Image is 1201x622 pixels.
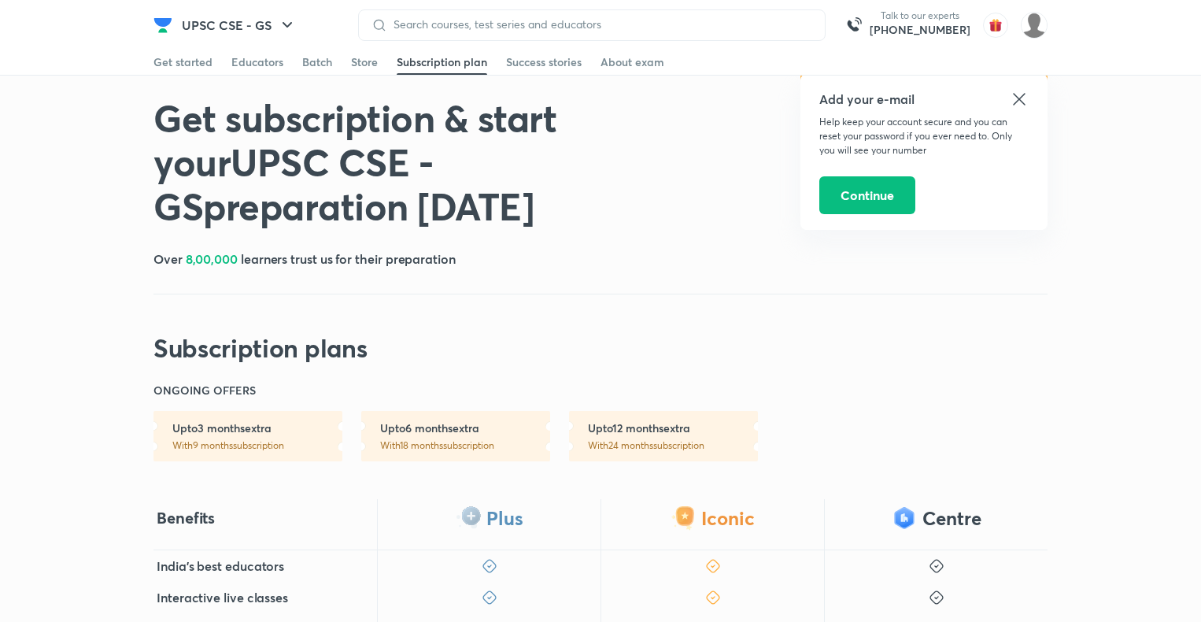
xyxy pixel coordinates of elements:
h1: Get subscription & start your UPSC CSE - GS preparation [DATE] [153,95,690,228]
h6: Upto 3 months extra [172,420,342,436]
h6: Upto 6 months extra [380,420,550,436]
div: Subscription plan [397,54,487,70]
h5: Add your e-mail [819,90,1029,109]
h5: Interactive live classes [157,588,288,607]
button: UPSC CSE - GS [172,9,306,41]
div: Success stories [506,54,582,70]
p: With 18 months subscription [380,439,550,452]
h6: Upto 12 months extra [588,420,758,436]
a: Educators [231,50,283,75]
img: avatar [983,13,1008,38]
p: Talk to our experts [870,9,970,22]
h5: Over learners trust us for their preparation [153,250,456,268]
a: Upto6 monthsextraWith18 monthssubscription [361,411,550,461]
img: call-us [838,9,870,41]
p: Help keep your account secure and you can reset your password if you ever need to. Only you will ... [819,115,1029,157]
a: Store [351,50,378,75]
a: Batch [302,50,332,75]
h6: ONGOING OFFERS [153,383,256,398]
img: Company Logo [153,16,172,35]
div: Store [351,54,378,70]
a: Upto3 monthsextraWith9 monthssubscription [153,411,342,461]
a: About exam [600,50,664,75]
a: Get started [153,50,212,75]
h4: Benefits [157,508,215,528]
h5: India's best educators [157,557,284,576]
a: Upto12 monthsextraWith24 monthssubscription [569,411,758,461]
div: Educators [231,54,283,70]
img: ABHISHEK KUMAR [1021,12,1048,39]
div: Batch [302,54,332,70]
p: With 24 months subscription [588,439,758,452]
div: Get started [153,54,212,70]
h2: Subscription plans [153,332,367,364]
input: Search courses, test series and educators [387,18,812,31]
a: [PHONE_NUMBER] [870,22,970,38]
p: With 9 months subscription [172,439,342,452]
div: About exam [600,54,664,70]
span: 8,00,000 [186,250,238,267]
a: Subscription plan [397,50,487,75]
a: Success stories [506,50,582,75]
button: Continue [819,176,915,214]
